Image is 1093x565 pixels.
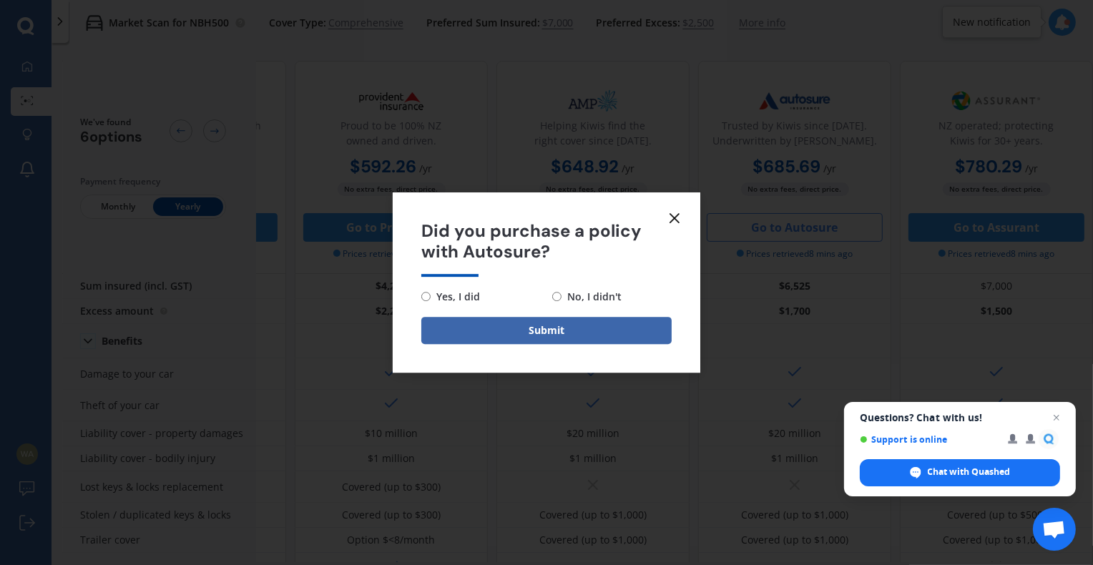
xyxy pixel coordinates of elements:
[421,221,672,262] span: Did you purchase a policy with Autosure?
[421,292,431,301] input: Yes, I did
[860,459,1060,486] span: Chat with Quashed
[860,412,1060,423] span: Questions? Chat with us!
[552,292,562,301] input: No, I didn't
[421,317,672,344] button: Submit
[562,288,622,305] span: No, I didn't
[431,288,480,305] span: Yes, I did
[1033,508,1076,551] a: Open chat
[928,466,1011,478] span: Chat with Quashed
[860,434,998,445] span: Support is online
